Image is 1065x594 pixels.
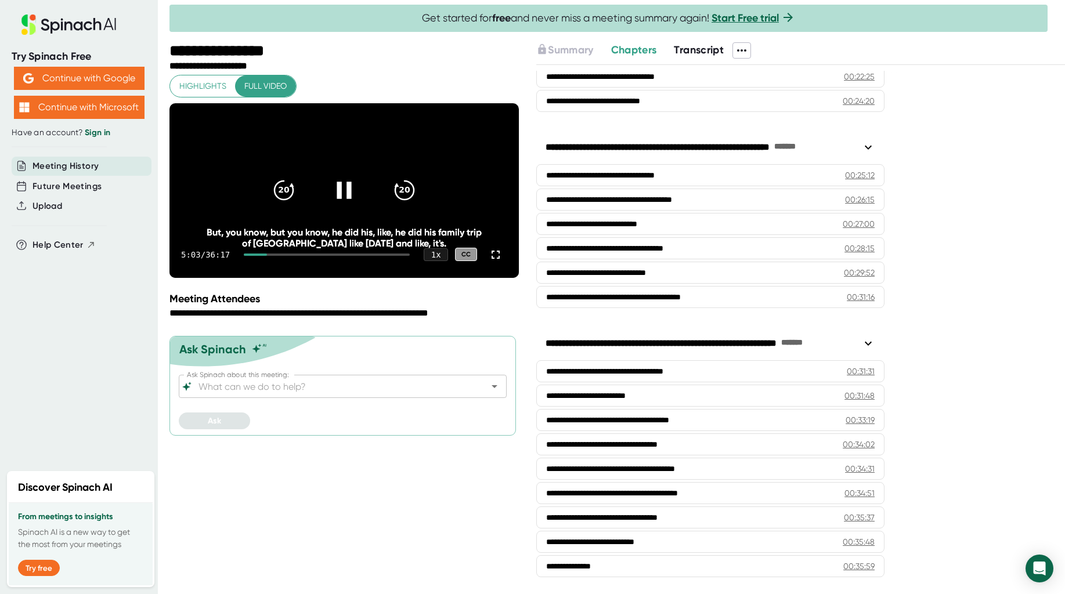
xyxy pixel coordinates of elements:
div: 00:33:19 [846,414,875,426]
div: 00:34:51 [844,487,875,499]
span: Ask [208,416,221,426]
div: 00:24:20 [843,95,875,107]
div: 00:27:00 [843,218,875,230]
div: 00:31:31 [847,365,875,377]
button: Full video [235,75,296,97]
button: Open [486,378,503,394]
div: 5:03 / 36:17 [181,250,230,259]
div: Have an account? [12,128,146,138]
div: But, you know, but you know, he did his, like, he did his family trip of [GEOGRAPHIC_DATA] like [... [204,227,484,249]
div: CC [455,248,477,261]
div: 00:26:15 [845,194,875,205]
span: Chapters [611,44,657,56]
button: Upload [33,200,62,213]
button: Summary [536,42,593,58]
div: 00:22:25 [844,71,875,82]
button: Continue with Google [14,67,145,90]
input: What can we do to help? [196,378,469,394]
div: Meeting Attendees [169,292,522,305]
span: Highlights [179,79,226,93]
div: 00:25:12 [845,169,875,181]
p: Spinach AI is a new way to get the most from your meetings [18,526,143,550]
span: Full video [244,79,287,93]
button: Transcript [674,42,724,58]
img: Aehbyd4JwY73AAAAAElFTkSuQmCC [23,73,34,84]
button: Try free [18,560,60,576]
span: Help Center [33,238,84,252]
div: 00:34:31 [845,463,875,475]
div: 00:31:48 [844,390,875,401]
div: Ask Spinach [179,342,246,356]
button: Ask [179,412,250,429]
div: 00:31:16 [847,291,875,303]
b: free [492,12,511,24]
div: 00:35:59 [843,560,875,572]
div: 00:34:02 [843,439,875,450]
div: Upgrade to access [536,42,611,59]
span: Transcript [674,44,724,56]
button: Future Meetings [33,180,102,193]
div: 1 x [424,248,448,261]
div: Open Intercom Messenger [1026,555,1053,582]
span: Summary [548,44,593,56]
button: Continue with Microsoft [14,96,145,119]
h3: From meetings to insights [18,512,143,521]
a: Sign in [85,128,110,137]
a: Start Free trial [712,12,779,24]
div: 00:35:48 [843,536,875,548]
h2: Discover Spinach AI [18,480,113,495]
div: 00:29:52 [844,267,875,278]
button: Highlights [170,75,236,97]
div: 00:35:37 [844,512,875,523]
span: Get started for and never miss a meeting summary again! [422,12,795,25]
div: 00:28:15 [844,242,875,254]
button: Chapters [611,42,657,58]
div: Try Spinach Free [12,50,146,63]
button: Help Center [33,238,96,252]
button: Meeting History [33,160,99,173]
